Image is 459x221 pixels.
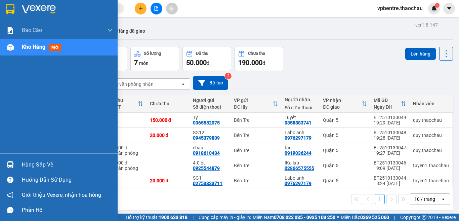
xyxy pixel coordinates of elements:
img: warehouse-icon [7,44,14,51]
button: Số lượng7món [130,47,179,71]
div: 0358883741 [285,120,311,125]
sup: 1 [435,3,440,8]
svg: open [180,81,186,87]
div: Quận 5 [323,148,367,153]
span: notification [7,192,13,198]
sup: 2 [225,73,232,79]
button: file-add [151,3,162,14]
div: BT2510130049 [374,115,406,120]
div: ver 1.8.147 [415,21,438,29]
span: down [107,28,113,33]
div: duy.thaochau [413,148,449,153]
div: 10 / trang [414,196,435,202]
div: 02866575555 [285,165,314,171]
div: Bến Tre [234,178,278,183]
span: 50.000 [186,59,207,67]
div: Chưa thu [248,51,265,56]
span: món [139,61,149,66]
div: 0925544879 [193,165,220,171]
div: Quận 5 [323,117,367,123]
div: Labo anh [285,130,317,135]
div: VP nhận [323,98,362,103]
button: plus [135,3,147,14]
div: tuyen1.thaochau [413,178,449,183]
div: SG12 [193,130,227,135]
div: IKa lab [285,160,317,165]
div: 20.000 đ [109,160,143,165]
div: 20.000 đ [150,133,186,138]
span: đ [207,61,209,66]
div: Bến Tre [234,163,278,168]
div: BT2510130047 [374,145,406,150]
th: Toggle SortBy [320,95,370,113]
button: aim [166,3,178,14]
span: 190.000 [238,59,262,67]
div: tuyen1.thaochau [413,163,449,168]
div: Quận 5 [323,163,367,168]
div: 30.000 đ [109,145,143,150]
span: Kho hàng [22,44,45,50]
button: Hàng đã giao [112,23,151,39]
div: 0976297179 [285,181,311,186]
div: ĐC giao [323,104,362,110]
div: Phản hồi [22,205,113,215]
span: | [394,214,395,221]
div: Mã GD [374,98,401,103]
div: Đã thu [109,98,138,103]
div: Người gửi [193,98,227,103]
div: 19:29 [DATE] [374,120,406,125]
span: vpbentre.thaochau [372,4,428,12]
span: aim [169,6,174,11]
span: mới [49,44,61,51]
span: caret-down [446,5,452,11]
span: ⚪️ [337,216,339,219]
div: Quận 5 [323,133,367,138]
div: 150.000 đ [150,117,186,123]
img: warehouse-icon [7,161,14,168]
span: message [7,207,13,213]
div: 19:09 [DATE] [374,165,406,171]
span: plus [138,6,143,11]
div: SG1 [193,175,227,181]
div: Ngày ĐH [374,104,401,110]
div: BT2510130046 [374,160,406,165]
div: 19:28 [DATE] [374,135,406,141]
div: Chọn văn phòng nhận [107,81,154,87]
div: 0919036244 [285,150,311,156]
div: 18:24 [DATE] [374,181,406,186]
div: Số điện thoại [193,104,227,110]
svg: open [441,196,446,202]
strong: 1900 633 818 [159,215,187,220]
div: 0918610434 [193,150,220,156]
img: logo-vxr [6,4,14,14]
div: tân [285,145,317,150]
div: Tý [193,115,227,120]
button: Bộ lọc [193,76,228,90]
div: BT2510130048 [374,130,406,135]
span: file-add [154,6,159,11]
div: Tại văn phòng [109,165,143,171]
div: Tại văn phòng [109,150,143,156]
span: Báo cáo [22,26,42,34]
div: Tuyết [285,115,317,120]
img: icon-new-feature [431,5,437,11]
th: Toggle SortBy [231,95,281,113]
button: Chưa thu190.000đ [235,47,283,71]
div: 0365552075 [193,120,220,125]
div: Labo anh [285,175,317,181]
div: Hàng sắp về [22,160,113,170]
div: Chưa thu [150,101,186,106]
div: 4.0 bt [193,160,227,165]
img: solution-icon [7,27,14,34]
div: ĐC lấy [234,104,273,110]
div: Bến Tre [234,117,278,123]
span: 1 [436,3,438,8]
span: Hỗ trợ kỹ thuật: [126,214,187,221]
div: duy.thaochau [413,133,449,138]
div: BT2510130044 [374,175,406,181]
div: HTTT [109,104,138,110]
div: Người nhận [285,97,317,102]
button: Lên hàng [405,48,436,60]
div: VP gửi [234,98,273,103]
div: duy.thaochau [413,117,449,123]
